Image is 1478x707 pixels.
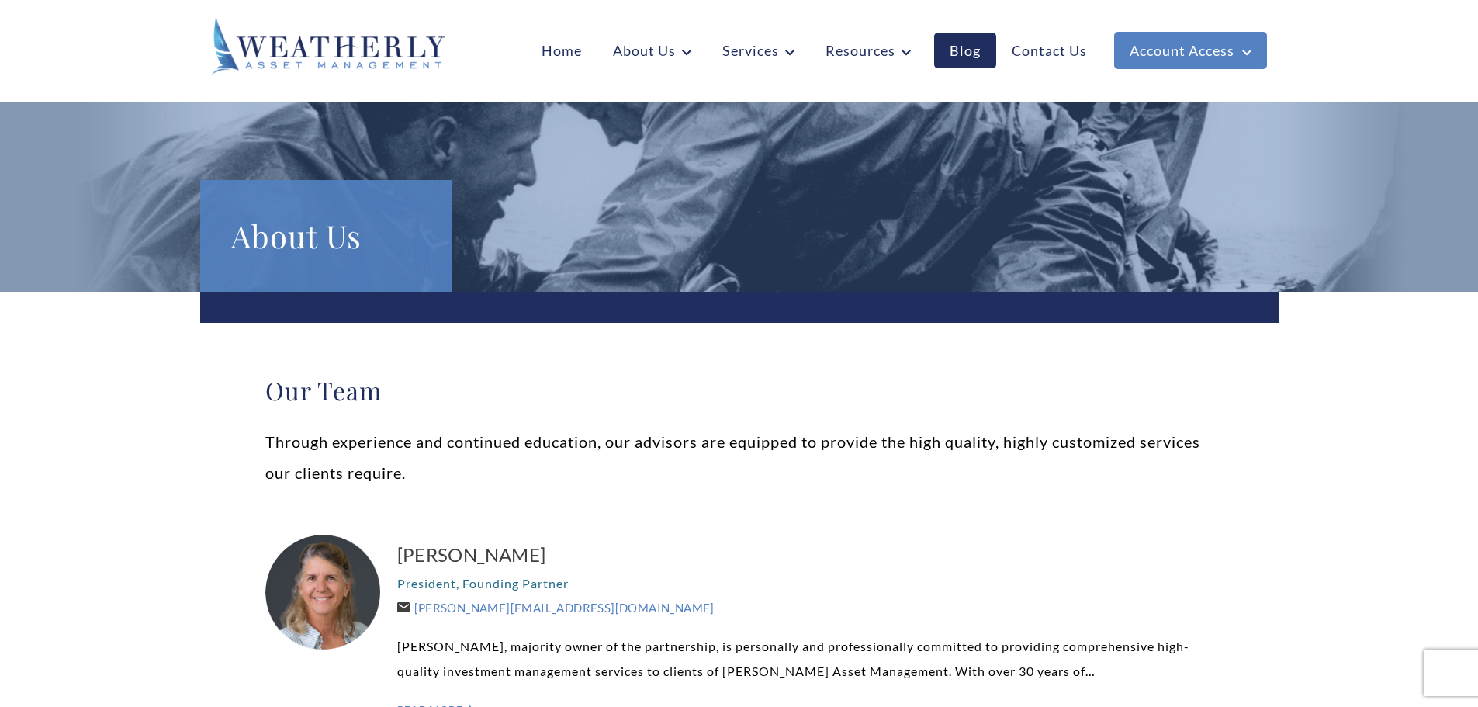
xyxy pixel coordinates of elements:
[597,33,707,68] a: About Us
[397,542,1213,567] a: [PERSON_NAME]
[934,33,996,68] a: Blog
[1114,32,1267,69] a: Account Access
[212,17,445,75] img: Weatherly
[810,33,926,68] a: Resources
[265,375,1213,406] h2: Our Team
[265,426,1213,488] p: Through experience and continued education, our advisors are equipped to provide the high quality...
[397,634,1213,684] p: [PERSON_NAME], majority owner of the partnership, is personally and professionally committed to p...
[397,601,715,615] a: [PERSON_NAME][EMAIL_ADDRESS][DOMAIN_NAME]
[707,33,810,68] a: Services
[397,571,1213,596] p: President, Founding Partner
[526,33,597,68] a: Home
[231,211,421,261] h1: About Us
[996,33,1102,68] a: Contact Us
